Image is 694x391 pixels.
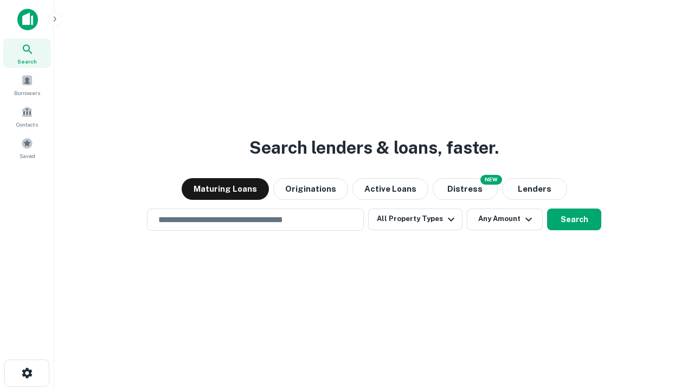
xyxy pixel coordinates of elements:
span: Contacts [16,120,38,129]
button: Any Amount [467,209,543,230]
button: Search distressed loans with lien and other non-mortgage details. [433,178,498,200]
a: Contacts [3,102,51,131]
span: Saved [20,152,35,160]
iframe: Chat Widget [640,304,694,356]
button: Active Loans [352,178,428,200]
div: NEW [480,175,502,185]
img: capitalize-icon.png [17,9,38,30]
button: Originations [273,178,348,200]
span: Search [17,57,37,66]
button: Lenders [502,178,567,200]
button: Search [547,209,601,230]
a: Saved [3,133,51,162]
h3: Search lenders & loans, faster. [249,135,499,161]
button: Maturing Loans [182,178,269,200]
span: Borrowers [14,89,40,97]
button: All Property Types [368,209,462,230]
a: Borrowers [3,70,51,99]
a: Search [3,39,51,68]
